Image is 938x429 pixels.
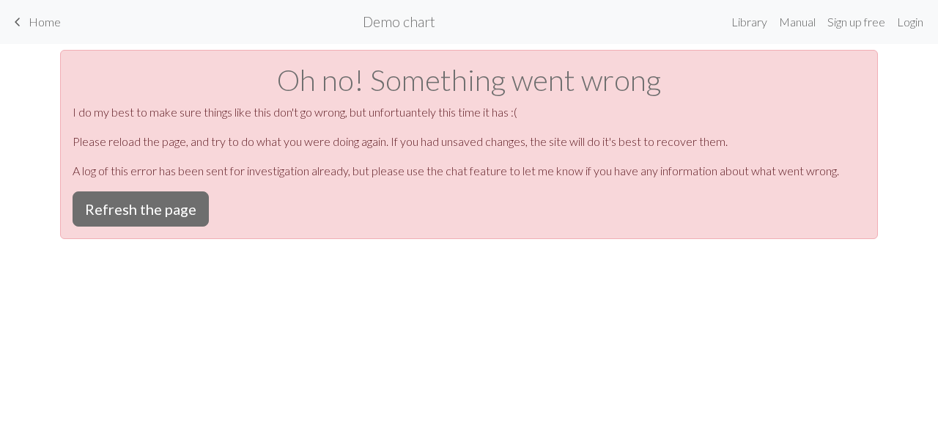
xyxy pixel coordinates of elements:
p: A log of this error has been sent for investigation already, but please use the chat feature to l... [73,162,865,180]
span: keyboard_arrow_left [9,12,26,32]
span: Home [29,15,61,29]
a: Home [9,10,61,34]
a: Sign up free [821,7,891,37]
p: Please reload the page, and try to do what you were doing again. If you had unsaved changes, the ... [73,133,865,150]
h2: Demo chart [363,13,435,30]
a: Manual [773,7,821,37]
h1: Oh no! Something went wrong [73,62,865,98]
button: Refresh the page [73,191,209,227]
p: I do my best to make sure things like this don't go wrong, but unfortuantely this time it has :( [73,103,865,121]
a: Library [725,7,773,37]
a: Login [891,7,929,37]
